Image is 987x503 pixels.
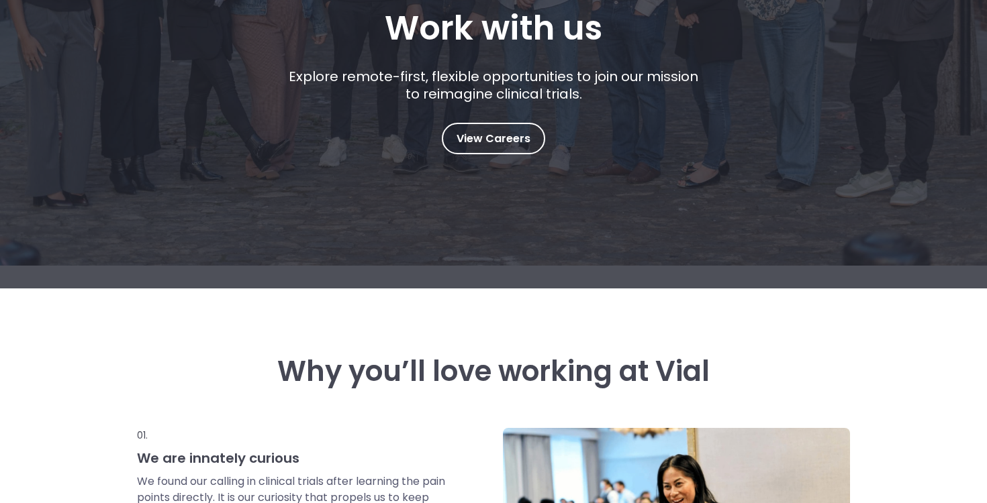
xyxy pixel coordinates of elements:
p: Explore remote-first, flexible opportunities to join our mission to reimagine clinical trials. [284,68,704,103]
a: View Careers [442,123,545,154]
p: 01. [137,428,447,443]
h1: Work with us [385,9,602,48]
h3: Why you’ll love working at Vial [137,355,850,388]
h3: We are innately curious [137,449,447,467]
span: View Careers [457,130,530,148]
